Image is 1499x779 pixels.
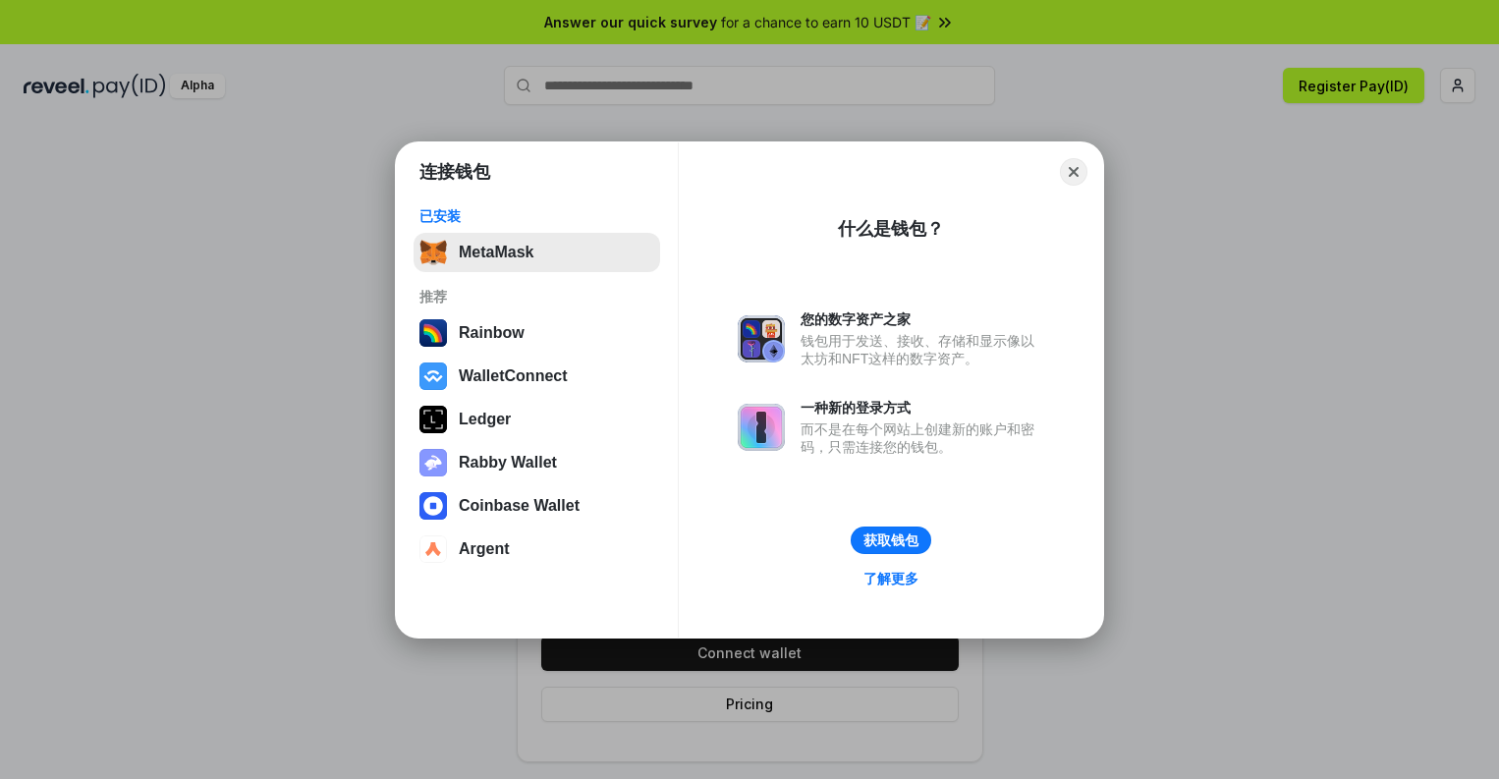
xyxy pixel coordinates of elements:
div: 获取钱包 [863,531,918,549]
button: Ledger [414,400,660,439]
div: 而不是在每个网站上创建新的账户和密码，只需连接您的钱包。 [801,420,1044,456]
img: svg+xml,%3Csvg%20width%3D%2228%22%20height%3D%2228%22%20viewBox%3D%220%200%2028%2028%22%20fill%3D... [419,535,447,563]
h1: 连接钱包 [419,160,490,184]
button: Rabby Wallet [414,443,660,482]
img: svg+xml,%3Csvg%20xmlns%3D%22http%3A%2F%2Fwww.w3.org%2F2000%2Fsvg%22%20fill%3D%22none%22%20viewBox... [738,315,785,362]
button: MetaMask [414,233,660,272]
a: 了解更多 [852,566,930,591]
div: Ledger [459,411,511,428]
div: WalletConnect [459,367,568,385]
button: Coinbase Wallet [414,486,660,526]
div: Coinbase Wallet [459,497,580,515]
button: Rainbow [414,313,660,353]
img: svg+xml,%3Csvg%20xmlns%3D%22http%3A%2F%2Fwww.w3.org%2F2000%2Fsvg%22%20fill%3D%22none%22%20viewBox... [738,404,785,451]
button: WalletConnect [414,357,660,396]
div: 钱包用于发送、接收、存储和显示像以太坊和NFT这样的数字资产。 [801,332,1044,367]
div: 已安装 [419,207,654,225]
div: 您的数字资产之家 [801,310,1044,328]
div: 推荐 [419,288,654,306]
img: svg+xml,%3Csvg%20width%3D%2228%22%20height%3D%2228%22%20viewBox%3D%220%200%2028%2028%22%20fill%3D... [419,492,447,520]
div: 什么是钱包？ [838,217,944,241]
img: svg+xml,%3Csvg%20width%3D%22120%22%20height%3D%22120%22%20viewBox%3D%220%200%20120%20120%22%20fil... [419,319,447,347]
div: 一种新的登录方式 [801,399,1044,417]
div: MetaMask [459,244,533,261]
button: 获取钱包 [851,527,931,554]
img: svg+xml,%3Csvg%20xmlns%3D%22http%3A%2F%2Fwww.w3.org%2F2000%2Fsvg%22%20width%3D%2228%22%20height%3... [419,406,447,433]
div: Rainbow [459,324,525,342]
div: Rabby Wallet [459,454,557,472]
img: svg+xml,%3Csvg%20fill%3D%22none%22%20height%3D%2233%22%20viewBox%3D%220%200%2035%2033%22%20width%... [419,239,447,266]
img: svg+xml,%3Csvg%20xmlns%3D%22http%3A%2F%2Fwww.w3.org%2F2000%2Fsvg%22%20fill%3D%22none%22%20viewBox... [419,449,447,476]
div: Argent [459,540,510,558]
button: Argent [414,529,660,569]
img: svg+xml,%3Csvg%20width%3D%2228%22%20height%3D%2228%22%20viewBox%3D%220%200%2028%2028%22%20fill%3D... [419,362,447,390]
div: 了解更多 [863,570,918,587]
button: Close [1060,158,1087,186]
